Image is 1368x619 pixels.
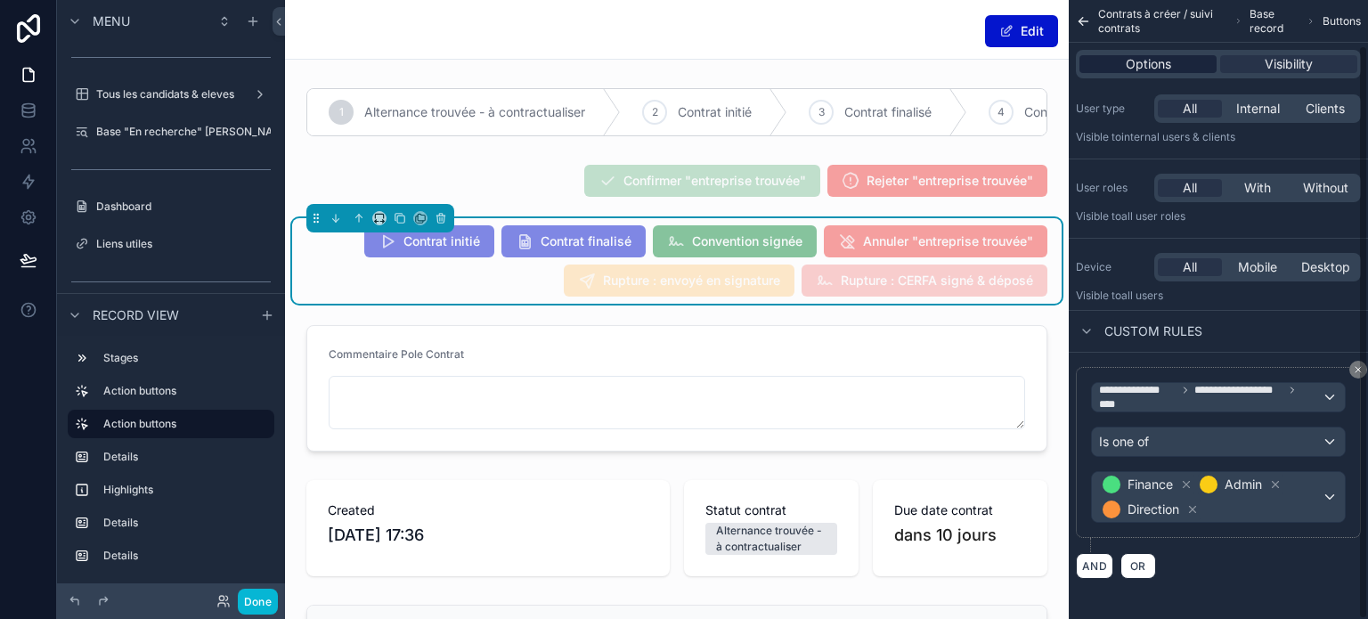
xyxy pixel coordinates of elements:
label: Action buttons [103,417,260,431]
div: scrollable content [57,336,285,583]
p: Visible to [1076,209,1361,224]
span: Mobile [1238,258,1277,276]
button: Done [238,589,278,615]
a: Dashboard [68,192,274,221]
label: Device [1076,260,1147,274]
a: Liens utiles [68,230,274,258]
span: Menu [93,12,130,30]
span: All [1183,100,1197,118]
span: Internal users & clients [1121,130,1235,143]
span: Buttons [1323,14,1361,29]
span: Without [1303,179,1348,197]
label: User roles [1076,181,1147,195]
a: Base "En recherche" [PERSON_NAME] [68,118,274,146]
span: With [1244,179,1271,197]
label: Highlights [103,483,267,497]
a: Tous les candidats & eleves [68,80,274,109]
span: Internal [1236,100,1280,118]
span: All [1183,179,1197,197]
label: Stages [103,351,267,365]
button: OR [1120,553,1156,579]
label: Base "En recherche" [PERSON_NAME] [96,125,293,139]
button: Is one of [1091,427,1346,457]
span: All [1183,258,1197,276]
span: Visibility [1265,55,1313,73]
label: Details [103,549,267,563]
span: Record view [93,306,179,324]
span: Desktop [1301,258,1350,276]
span: Finance [1128,476,1173,493]
label: Details [103,516,267,530]
span: Custom rules [1104,322,1202,340]
button: FinanceAdminDirection [1091,471,1346,523]
label: Liens utiles [96,237,271,251]
p: Visible to [1076,289,1361,303]
span: OR [1127,559,1150,573]
button: AND [1076,553,1113,579]
span: Contrats à créer / suivi contrats [1098,7,1227,36]
span: Admin [1225,476,1262,493]
label: Dashboard [96,200,271,214]
span: Base record [1250,7,1299,36]
span: Direction [1128,501,1179,518]
label: Action buttons [103,384,267,398]
label: Tous les candidats & eleves [96,87,246,102]
span: all users [1121,289,1163,302]
label: Details [103,582,267,596]
span: Clients [1306,100,1345,118]
label: Details [103,450,267,464]
span: Options [1126,55,1171,73]
span: All user roles [1121,209,1185,223]
p: Visible to [1076,130,1361,144]
button: Edit [985,15,1058,47]
span: Is one of [1099,433,1149,451]
label: User type [1076,102,1147,116]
